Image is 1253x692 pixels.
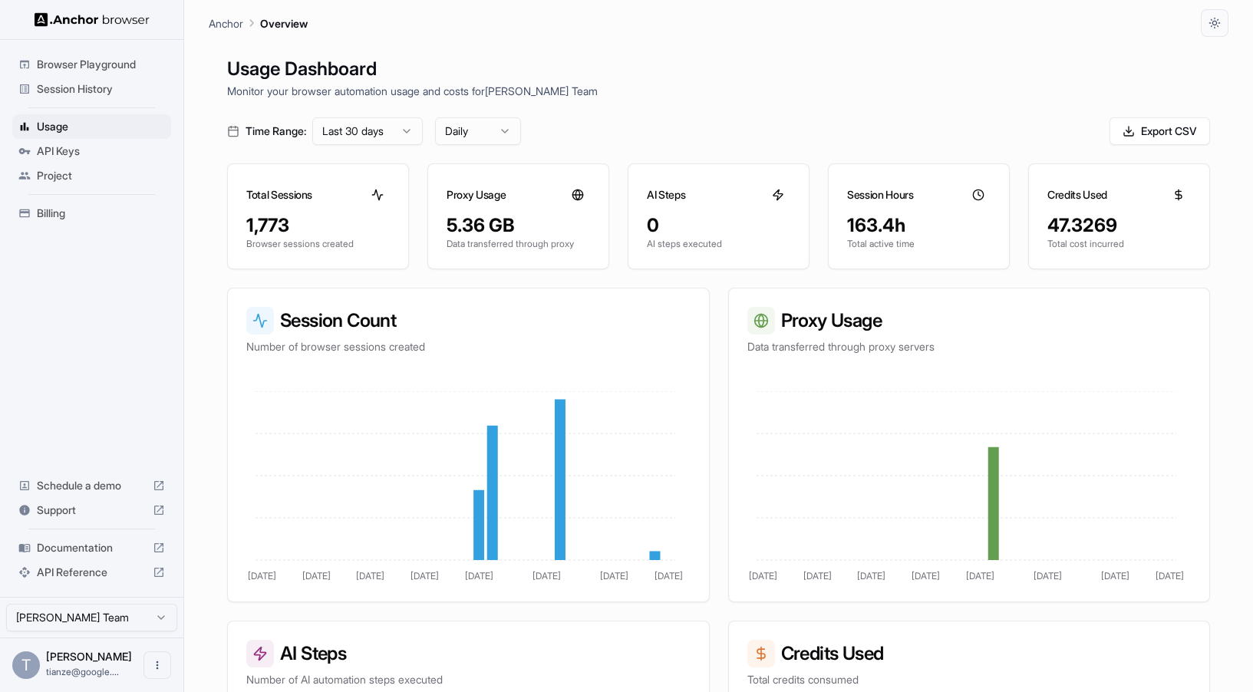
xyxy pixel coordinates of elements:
div: Browser Playground [12,52,171,77]
tspan: [DATE] [803,570,831,582]
h3: Proxy Usage [747,307,1192,334]
p: Overview [260,15,308,31]
div: 5.36 GB [447,213,590,238]
tspan: [DATE] [655,570,683,582]
img: Anchor Logo [35,12,150,27]
tspan: [DATE] [1155,570,1183,582]
p: Total active time [847,238,991,250]
h3: Credits Used [1047,187,1107,203]
span: Documentation [37,540,147,555]
p: Number of browser sessions created [246,339,691,354]
h3: AI Steps [246,640,691,667]
div: Billing [12,201,171,226]
h3: Session Hours [847,187,913,203]
span: tianze@google.com [46,666,119,677]
span: Session History [37,81,165,97]
p: Data transferred through proxy servers [747,339,1192,354]
span: Time Range: [246,124,306,139]
span: API Reference [37,565,147,580]
h3: Credits Used [747,640,1192,667]
tspan: [DATE] [857,570,885,582]
tspan: [DATE] [912,570,940,582]
tspan: [DATE] [1033,570,1061,582]
tspan: [DATE] [600,570,628,582]
span: Billing [37,206,165,221]
tspan: [DATE] [411,570,439,582]
span: Schedule a demo [37,478,147,493]
tspan: [DATE] [248,570,276,582]
h3: AI Steps [647,187,685,203]
h1: Usage Dashboard [227,55,1210,83]
span: API Keys [37,143,165,159]
div: Project [12,163,171,188]
h3: Session Count [246,307,691,334]
span: Project [37,168,165,183]
span: Support [37,503,147,518]
p: Anchor [209,15,243,31]
div: 47.3269 [1047,213,1191,238]
p: Total cost incurred [1047,238,1191,250]
tspan: [DATE] [465,570,493,582]
div: API Keys [12,139,171,163]
button: Export CSV [1110,117,1210,145]
div: Schedule a demo [12,473,171,498]
span: Usage [37,119,165,134]
p: Data transferred through proxy [447,238,590,250]
div: API Reference [12,560,171,585]
tspan: [DATE] [1101,570,1129,582]
div: 1,773 [246,213,390,238]
div: 0 [647,213,790,238]
tspan: [DATE] [965,570,994,582]
tspan: [DATE] [302,570,331,582]
p: Total credits consumed [747,672,1192,687]
h3: Proxy Usage [447,187,506,203]
span: Tianze Shi [46,650,132,663]
p: Number of AI automation steps executed [246,672,691,687]
div: Session History [12,77,171,101]
div: Usage [12,114,171,139]
p: Monitor your browser automation usage and costs for [PERSON_NAME] Team [227,83,1210,99]
div: T [12,651,40,679]
tspan: [DATE] [356,570,384,582]
div: 163.4h [847,213,991,238]
tspan: [DATE] [749,570,777,582]
div: Support [12,498,171,522]
span: Browser Playground [37,57,165,72]
p: Browser sessions created [246,238,390,250]
button: Open menu [143,651,171,679]
p: AI steps executed [647,238,790,250]
div: Documentation [12,535,171,560]
nav: breadcrumb [209,15,308,31]
tspan: [DATE] [533,570,561,582]
h3: Total Sessions [246,187,312,203]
